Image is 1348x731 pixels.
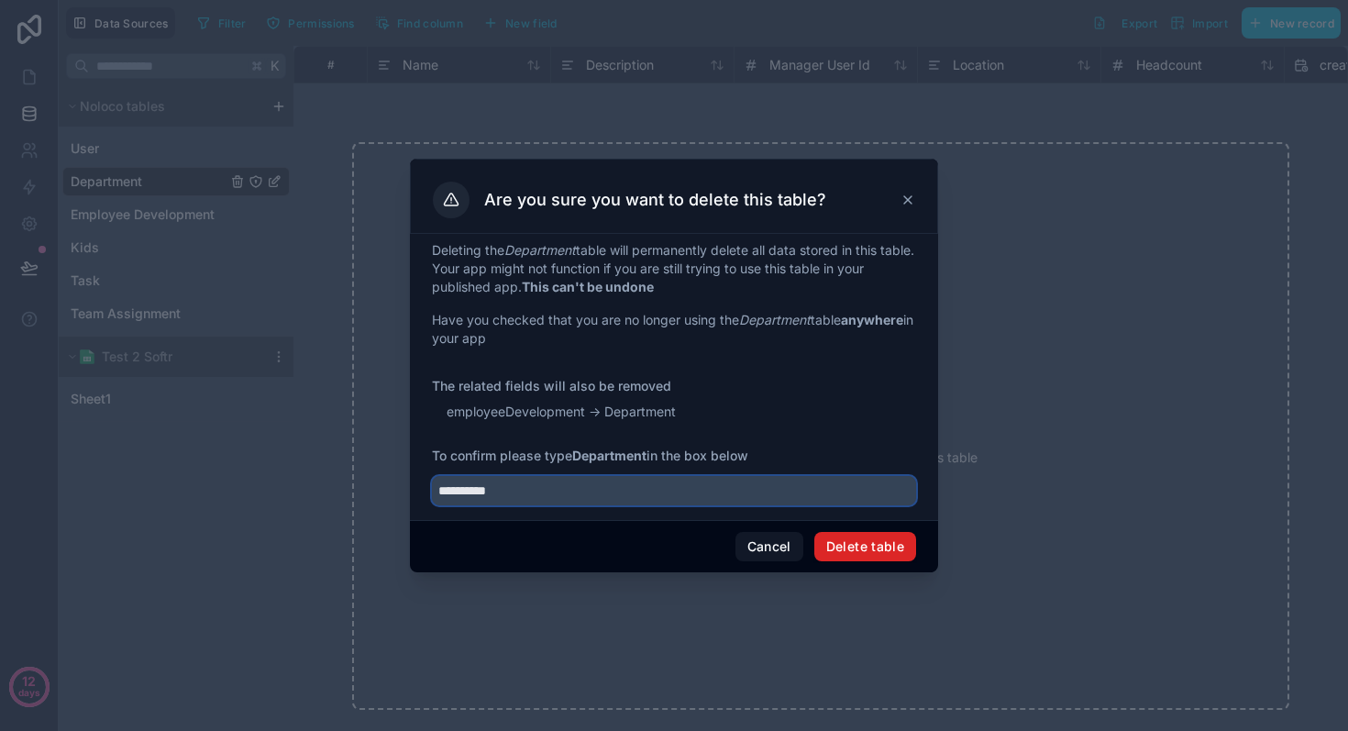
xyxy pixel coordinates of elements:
button: Delete table [814,532,916,561]
p: Have you checked that you are no longer using the table in your app [432,311,916,348]
p: Deleting the table will permanently delete all data stored in this table. Your app might not func... [432,241,916,296]
strong: This can't be undone [522,279,654,294]
span: Department [604,403,676,421]
h3: Are you sure you want to delete this table? [484,189,826,211]
span: -> [589,403,601,421]
span: To confirm please type in the box below [432,447,916,465]
button: Cancel [735,532,803,561]
strong: Department [572,448,646,463]
strong: anywhere [841,312,903,327]
p: The related fields will also be removed [432,377,916,395]
em: Department [504,242,576,258]
span: employeeDevelopment [447,403,585,421]
em: Department [739,312,811,327]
